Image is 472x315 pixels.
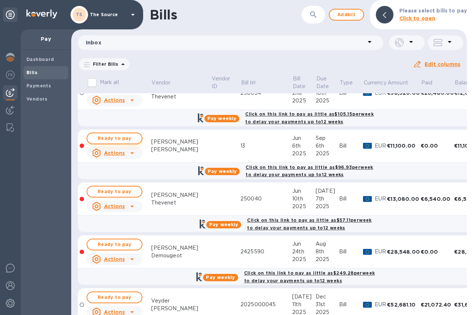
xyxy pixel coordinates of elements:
div: 8th [316,248,339,256]
b: Click to open [399,15,436,21]
div: €13,080.00 [387,195,421,203]
div: Sep [316,134,339,142]
button: Ready to pay [87,292,142,303]
p: Bill Date [293,75,306,90]
p: Bill № [241,79,256,87]
img: Logo [26,10,57,18]
div: Demougeot [151,252,211,260]
div: Jun [292,134,316,142]
div: 2025 [292,97,316,105]
div: 10th [292,195,316,203]
div: [DATE] [292,293,316,301]
span: Ready to pay [93,240,136,249]
div: [DATE] [316,187,339,195]
b: TS [76,12,83,17]
p: Paid [421,79,433,87]
div: €0.00 [421,248,454,256]
p: EUR [375,301,387,308]
div: Bill [339,248,363,256]
b: Click on this link to pay as little as $57.11 per week to delay your payments up to 12 weeks [247,217,371,231]
div: €52,681.10 [387,301,421,308]
b: Please select bills to pay [399,8,467,14]
b: Dashboard [26,57,54,62]
span: Vendor ID [212,75,240,90]
div: 250040 [240,195,292,203]
div: 13 [240,142,292,150]
span: Paid [421,79,442,87]
p: Pay [26,35,65,43]
p: EUR [375,142,387,150]
div: Thevenet [151,199,211,207]
div: 6th [292,142,316,150]
div: 24th [292,248,316,256]
u: Actions [104,256,125,262]
u: Actions [104,309,125,315]
b: Vendors [26,96,48,102]
p: Currency [364,79,386,87]
div: Aug [316,240,339,248]
div: 6th [316,142,339,150]
div: [PERSON_NAME] [151,138,211,146]
b: Click on this link to pay as little as $96.93 per week to delay your payments up to 12 weeks [246,164,373,178]
div: 2025 [316,256,339,263]
div: 2025 [316,150,339,157]
div: €0.00 [421,142,454,149]
div: €21,072.40 [421,301,454,308]
div: Dec [316,293,339,301]
p: The Source [90,12,127,17]
div: [PERSON_NAME] [151,305,211,312]
div: 2025 [292,150,316,157]
div: €28,548.00 [387,248,421,256]
span: Due Date [316,75,339,90]
b: Payments [26,83,51,88]
p: Type [340,79,353,87]
div: 2025000045 [240,301,292,308]
div: 2025 [316,203,339,210]
div: 2425590 [240,248,292,256]
div: 11th [292,301,316,308]
div: Jun [292,240,316,248]
p: Inbox [86,39,365,46]
b: Click on this link to pay as little as $105.15 per week to delay your payments up to 12 weeks [245,111,374,124]
div: Bill [339,142,363,150]
span: Ready to pay [93,187,136,196]
div: Bill [339,301,363,308]
div: €6,540.00 [421,195,454,203]
p: Vendor ID [212,75,230,90]
u: Actions [104,150,125,156]
div: Unpin categories [3,7,18,22]
button: Ready to pay [87,239,142,250]
b: Click on this link to pay as little as $249.28 per week to delay your payments up to 12 weeks [244,270,375,283]
p: Due Date [316,75,329,90]
div: 7th [316,195,339,203]
b: Pay weekly [209,222,238,227]
span: Vendor [152,79,180,87]
u: Edit columns [425,61,460,67]
p: Amount [388,79,408,87]
button: Ready to pay [87,133,142,144]
b: Pay weekly [206,275,235,280]
div: Thevenet [151,93,211,101]
div: 31st [316,301,339,308]
span: Ready to pay [93,293,136,302]
u: Actions [104,203,125,209]
p: Filter Bills [90,61,119,67]
div: 2025 [316,97,339,105]
div: 2025 [292,203,316,210]
h1: Bills [150,7,177,22]
p: Mark all [100,79,119,86]
div: [PERSON_NAME] [151,244,211,252]
div: Jun [292,187,316,195]
b: Pay weekly [207,116,236,121]
p: Vendor [152,79,170,87]
span: Ready to pay [93,134,136,143]
div: Bill [339,195,363,203]
span: Bill № [241,79,266,87]
p: EUR [375,195,387,203]
div: 2025 [292,256,316,263]
span: Bill Date [293,75,315,90]
div: €11,100.00 [387,142,421,149]
span: Add bill [335,10,357,19]
button: Addbill [329,9,364,21]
